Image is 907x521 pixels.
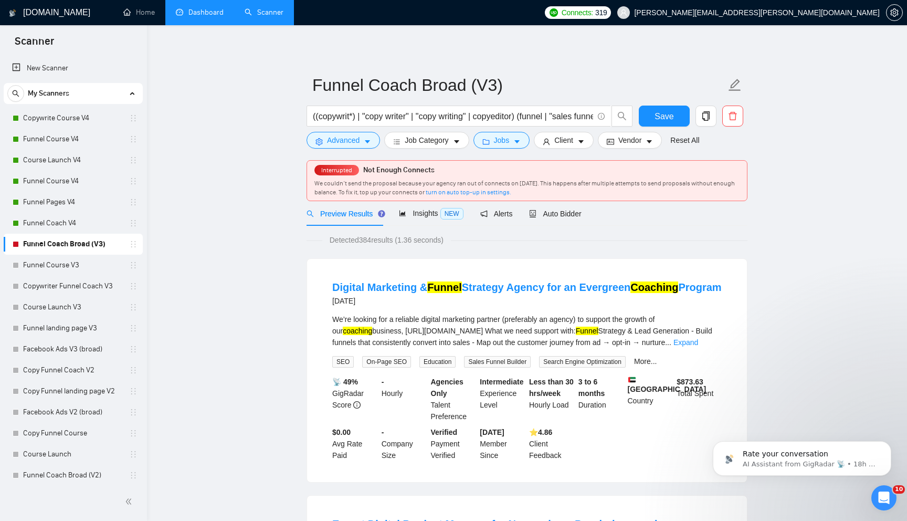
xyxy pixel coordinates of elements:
[332,378,358,386] b: 📡 49%
[598,113,605,120] span: info-circle
[399,210,406,217] span: area-chart
[607,138,614,145] span: idcard
[129,114,138,122] span: holder
[550,8,558,17] img: upwork-logo.png
[665,338,671,347] span: ...
[23,318,123,339] a: Funnel landing page V3
[377,209,386,218] div: Tooltip anchor
[598,132,662,149] button: idcardVendorcaret-down
[23,402,123,423] a: Facebook Ads V2 (broad)
[327,134,360,146] span: Advanced
[723,111,743,121] span: delete
[129,429,138,437] span: holder
[722,106,743,127] button: delete
[129,303,138,311] span: holder
[478,376,527,422] div: Experience Level
[382,378,384,386] b: -
[23,171,123,192] a: Funnel Course V4
[419,356,456,368] span: Education
[313,110,593,123] input: Search Freelance Jobs...
[129,387,138,395] span: holder
[332,314,722,348] div: We’re looking for a reliable digital marketing partner (preferably an agency) to support the grow...
[529,428,552,436] b: ⭐️ 4.86
[578,378,605,398] b: 3 to 6 months
[343,327,372,335] mark: coaching
[23,192,123,213] a: Funnel Pages V4
[630,282,678,293] mark: Coaching
[429,376,478,422] div: Talent Preference
[129,135,138,143] span: holder
[639,106,690,127] button: Save
[618,134,641,146] span: Vendor
[670,134,699,146] a: Reset All
[129,471,138,480] span: holder
[534,132,594,149] button: userClientcaret-down
[384,132,469,149] button: barsJob Categorycaret-down
[527,426,576,461] div: Client Feedback
[307,210,314,217] span: search
[129,324,138,332] span: holder
[529,378,574,398] b: Less than 30 hrs/week
[23,381,123,402] a: Copy Funnel landing page V2
[453,138,460,145] span: caret-down
[314,180,735,196] span: We couldn’t send the proposal because your agency ran out of connects on [DATE]. This happens aft...
[478,426,527,461] div: Member Since
[28,83,69,104] span: My Scanners
[576,376,626,422] div: Duration
[482,138,490,145] span: folder
[245,8,283,17] a: searchScanner
[129,366,138,374] span: holder
[123,8,155,17] a: homeHome
[379,426,429,461] div: Company Size
[23,444,123,465] a: Course Launch
[543,138,550,145] span: user
[480,210,513,218] span: Alerts
[628,376,636,383] img: 🇦🇪
[646,138,653,145] span: caret-down
[473,132,530,149] button: folderJobscaret-down
[23,465,123,486] a: Funnel Coach Broad (V2)
[312,72,726,98] input: Scanner name...
[887,8,902,17] span: setting
[431,378,463,398] b: Agencies Only
[431,428,458,436] b: Verified
[426,189,511,196] a: turn on auto top-up in settings.
[611,106,632,127] button: search
[626,376,675,422] div: Country
[886,8,903,17] a: setting
[315,138,323,145] span: setting
[379,376,429,422] div: Hourly
[382,428,384,436] b: -
[364,138,371,145] span: caret-down
[480,378,523,386] b: Intermediate
[129,156,138,164] span: holder
[595,7,607,18] span: 319
[8,90,24,97] span: search
[513,138,521,145] span: caret-down
[696,111,716,121] span: copy
[307,210,382,218] span: Preview Results
[23,360,123,381] a: Copy Funnel Coach V2
[577,138,585,145] span: caret-down
[612,111,632,121] span: search
[332,282,722,293] a: Digital Marketing &FunnelStrategy Agency for an EvergreenCoachingProgram
[318,166,355,174] span: Interrupted
[576,327,598,335] mark: Funnel
[129,450,138,459] span: holder
[23,339,123,360] a: Facebook Ads V3 (broad)
[628,376,706,393] b: [GEOGRAPHIC_DATA]
[886,4,903,21] button: setting
[307,132,380,149] button: settingAdvancedcaret-down
[129,240,138,248] span: holder
[23,423,123,444] a: Copy Funnel Course
[129,282,138,290] span: holder
[176,8,224,17] a: dashboardDashboard
[129,198,138,206] span: holder
[129,219,138,227] span: holder
[427,282,462,293] mark: Funnel
[393,138,400,145] span: bars
[529,210,536,217] span: robot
